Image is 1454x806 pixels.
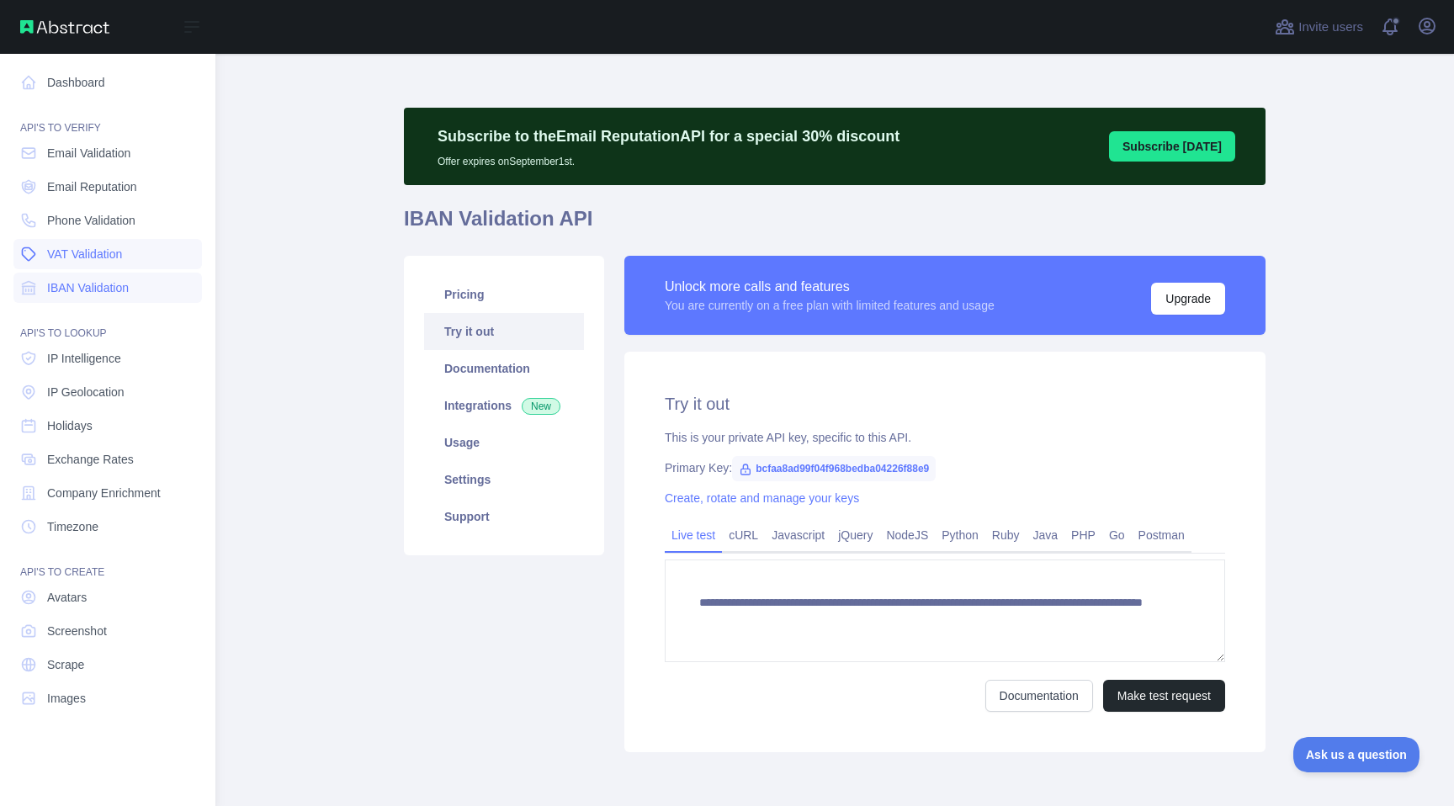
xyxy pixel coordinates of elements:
a: Usage [424,424,584,461]
iframe: Toggle Customer Support [1293,737,1420,772]
div: You are currently on a free plan with limited features and usage [665,297,995,314]
a: Exchange Rates [13,444,202,475]
span: IP Geolocation [47,384,125,400]
a: Holidays [13,411,202,441]
span: Company Enrichment [47,485,161,501]
span: Holidays [47,417,93,434]
span: Timezone [47,518,98,535]
a: Scrape [13,650,202,680]
button: Make test request [1103,680,1225,712]
div: API'S TO CREATE [13,545,202,579]
p: Offer expires on September 1st. [438,148,899,168]
a: Postman [1132,522,1191,549]
a: Company Enrichment [13,478,202,508]
button: Subscribe [DATE] [1109,131,1235,162]
a: Java [1027,522,1065,549]
a: Documentation [424,350,584,387]
a: Python [935,522,985,549]
span: Email Reputation [47,178,137,195]
span: Screenshot [47,623,107,639]
a: Go [1102,522,1132,549]
span: Invite users [1298,18,1363,37]
a: IBAN Validation [13,273,202,303]
div: API'S TO VERIFY [13,101,202,135]
span: VAT Validation [47,246,122,262]
a: IP Geolocation [13,377,202,407]
span: Phone Validation [47,212,135,229]
a: Integrations New [424,387,584,424]
a: Ruby [985,522,1027,549]
a: PHP [1064,522,1102,549]
span: Images [47,690,86,707]
a: Documentation [985,680,1093,712]
a: Settings [424,461,584,498]
a: NodeJS [879,522,935,549]
a: Images [13,683,202,713]
span: Exchange Rates [47,451,134,468]
a: Email Validation [13,138,202,168]
a: Support [424,498,584,535]
button: Upgrade [1151,283,1225,315]
a: jQuery [831,522,879,549]
span: Email Validation [47,145,130,162]
a: Live test [665,522,722,549]
img: Abstract API [20,20,109,34]
div: This is your private API key, specific to this API. [665,429,1225,446]
div: API'S TO LOOKUP [13,306,202,340]
a: Email Reputation [13,172,202,202]
a: cURL [722,522,765,549]
span: Scrape [47,656,84,673]
h2: Try it out [665,392,1225,416]
div: Primary Key: [665,459,1225,476]
div: Unlock more calls and features [665,277,995,297]
a: Create, rotate and manage your keys [665,491,859,505]
a: Screenshot [13,616,202,646]
a: Javascript [765,522,831,549]
p: Subscribe to the Email Reputation API for a special 30 % discount [438,125,899,148]
a: Dashboard [13,67,202,98]
a: Timezone [13,512,202,542]
a: Try it out [424,313,584,350]
span: bcfaa8ad99f04f968bedba04226f88e9 [732,456,936,481]
span: New [522,398,560,415]
span: IP Intelligence [47,350,121,367]
button: Invite users [1271,13,1366,40]
a: VAT Validation [13,239,202,269]
span: IBAN Validation [47,279,129,296]
span: Avatars [47,589,87,606]
a: Pricing [424,276,584,313]
h1: IBAN Validation API [404,205,1266,246]
a: Phone Validation [13,205,202,236]
a: Avatars [13,582,202,612]
a: IP Intelligence [13,343,202,374]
